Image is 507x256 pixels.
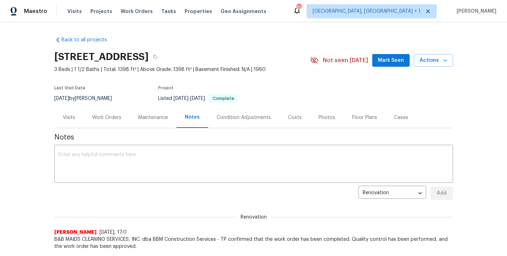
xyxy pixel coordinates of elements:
span: Not seen [DATE] [323,57,368,64]
div: Renovation [358,185,426,202]
div: Visits [63,114,75,121]
span: [PERSON_NAME] [454,8,496,15]
span: Mark Seen [378,56,404,65]
span: [GEOGRAPHIC_DATA], [GEOGRAPHIC_DATA] + 1 [313,8,421,15]
div: Maintenance [138,114,168,121]
span: [DATE] [54,96,69,101]
span: Listed [158,96,238,101]
h2: [STREET_ADDRESS] [54,53,149,60]
span: Actions [420,56,447,65]
div: Notes [185,114,200,121]
span: Project [158,86,174,90]
span: Notes [54,134,453,141]
span: Properties [185,8,212,15]
div: Costs [288,114,302,121]
span: - [174,96,205,101]
span: Complete [210,96,237,101]
span: [DATE] [174,96,188,101]
div: 62 [296,4,301,11]
div: Photos [319,114,335,121]
div: Condition Adjustments [217,114,271,121]
span: Projects [90,8,112,15]
span: Last Visit Date [54,86,85,90]
span: 3 Beds | 1 1/2 Baths | Total: 1398 ft² | Above Grade: 1398 ft² | Basement Finished: N/A | 1960 [54,66,310,73]
a: Back to all projects [54,36,122,43]
button: Copy Address [149,50,161,63]
span: Maestro [24,8,47,15]
span: Work Orders [121,8,153,15]
div: Cases [394,114,408,121]
div: Floor Plans [352,114,377,121]
button: Mark Seen [372,54,410,67]
span: [DATE] [190,96,205,101]
div: Work Orders [92,114,121,121]
span: Visits [67,8,82,15]
span: [PERSON_NAME] [54,229,97,236]
button: Actions [414,54,453,67]
span: [DATE], 17:0 [99,230,127,235]
span: B&B MAIDS CLEANING SERVICES, INC. dba BBM Construction Services - TP confirmed that the work orde... [54,236,453,250]
span: Renovation [236,214,271,221]
div: by [PERSON_NAME] [54,94,120,103]
span: Tasks [161,9,176,14]
span: Geo Assignments [221,8,266,15]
